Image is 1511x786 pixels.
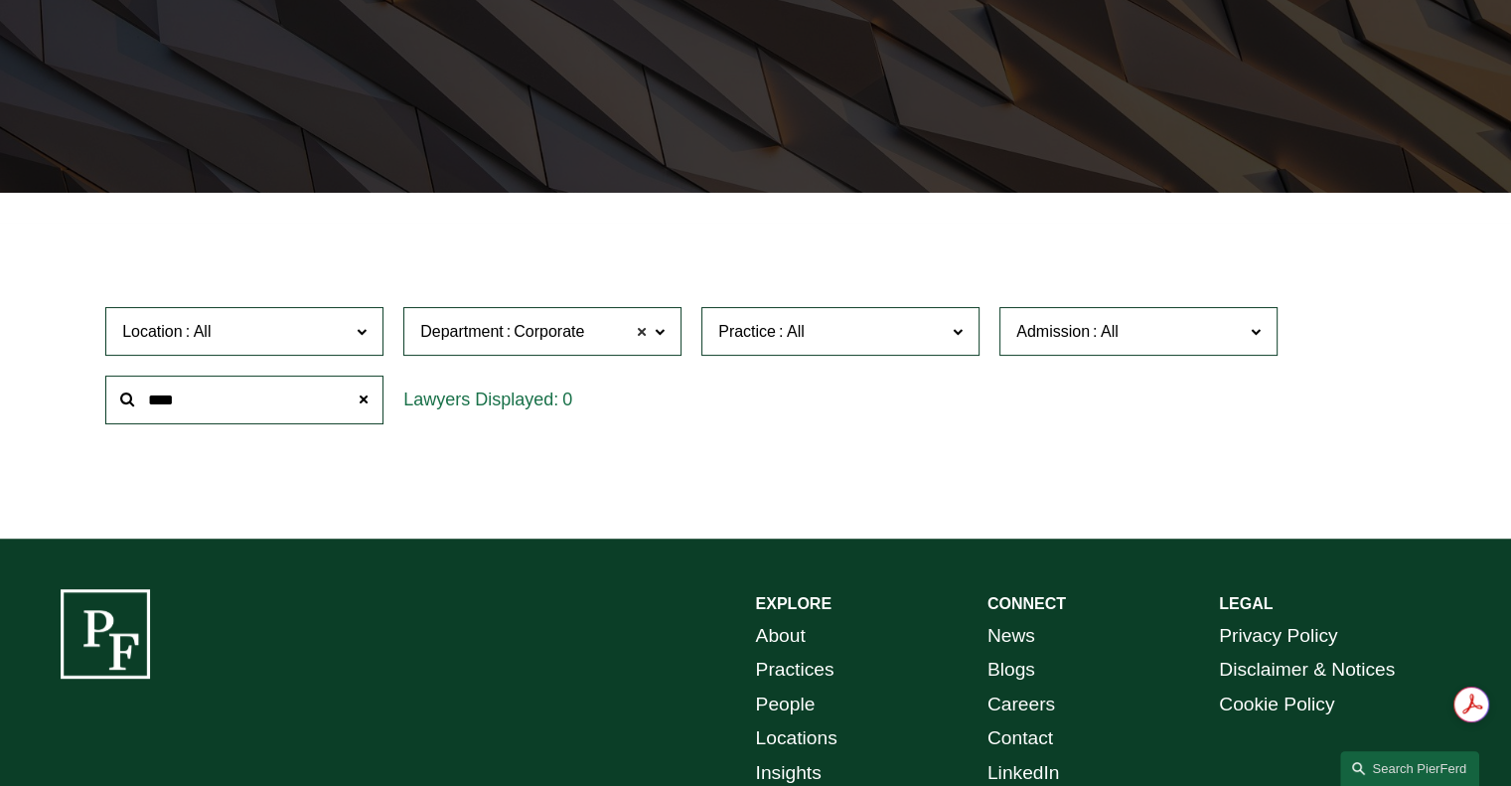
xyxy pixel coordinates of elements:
[1219,688,1334,722] a: Cookie Policy
[756,688,816,722] a: People
[987,619,1035,654] a: News
[987,653,1035,688] a: Blogs
[987,721,1053,756] a: Contact
[756,653,834,688] a: Practices
[1219,653,1395,688] a: Disclaimer & Notices
[1219,595,1273,612] strong: LEGAL
[718,323,776,340] span: Practice
[756,721,837,756] a: Locations
[562,390,572,409] span: 0
[420,323,504,340] span: Department
[122,323,183,340] span: Location
[1219,619,1337,654] a: Privacy Policy
[987,595,1066,612] strong: CONNECT
[756,595,831,612] strong: EXPLORE
[1340,751,1479,786] a: Search this site
[1016,323,1090,340] span: Admission
[514,319,584,345] span: Corporate
[756,619,806,654] a: About
[987,688,1055,722] a: Careers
